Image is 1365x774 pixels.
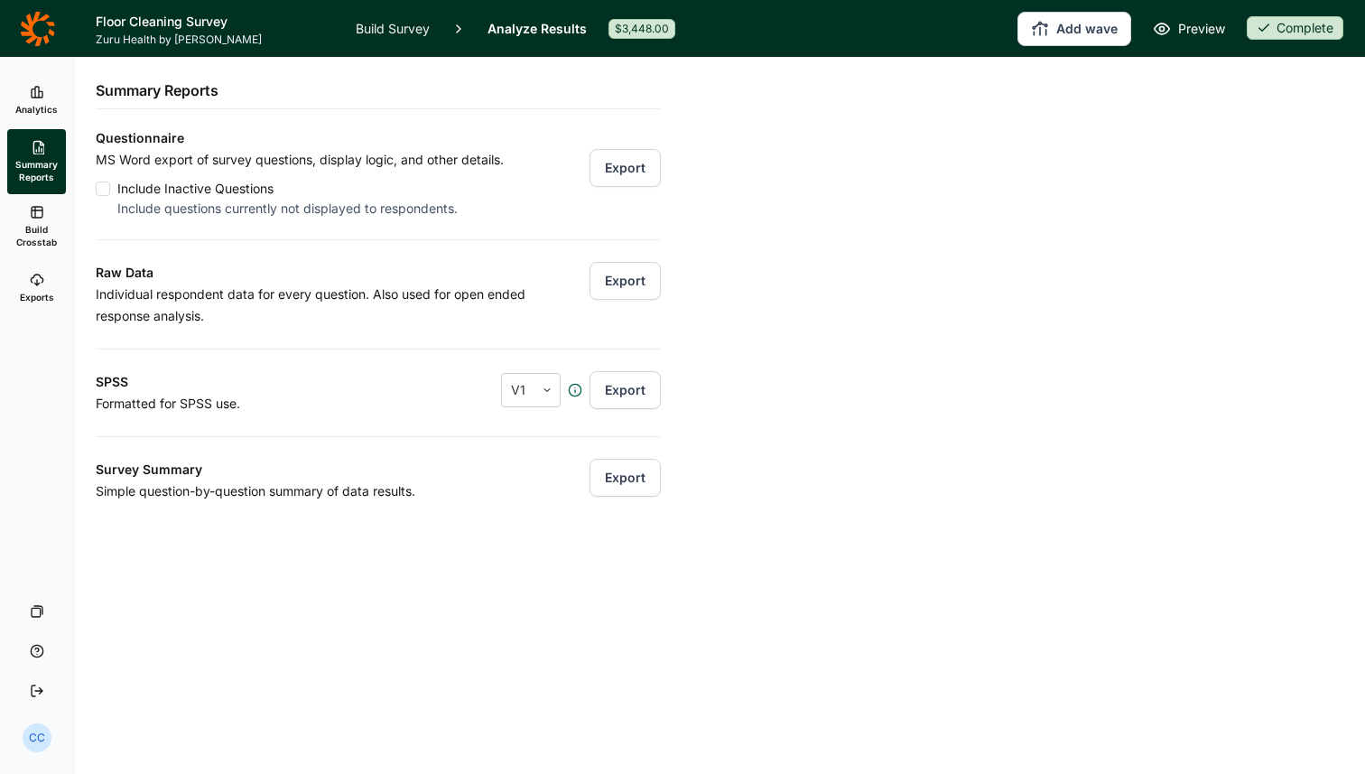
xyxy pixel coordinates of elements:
button: Export [590,149,661,187]
div: Complete [1247,16,1343,40]
h3: SPSS [96,371,404,393]
button: Complete [1247,16,1343,42]
div: Include questions currently not displayed to respondents. [117,200,504,218]
button: Export [590,262,661,300]
div: Include Inactive Questions [117,178,504,200]
h1: Floor Cleaning Survey [96,11,334,33]
span: Build Crosstab [14,223,59,248]
p: Formatted for SPSS use. [96,393,404,415]
h3: Raw Data [96,262,527,284]
a: Preview [1153,18,1225,40]
button: Add wave [1017,12,1131,46]
div: CC [23,723,51,752]
a: Summary Reports [7,129,66,194]
button: Export [590,459,661,497]
a: Exports [7,259,66,317]
h3: Survey Summary [96,459,549,480]
button: Export [590,371,661,409]
span: Analytics [15,103,58,116]
span: Summary Reports [14,158,59,183]
span: Zuru Health by [PERSON_NAME] [96,33,334,47]
p: Individual respondent data for every question. Also used for open ended response analysis. [96,284,527,327]
a: Build Crosstab [7,194,66,259]
span: Preview [1178,18,1225,40]
h3: Questionnaire [96,127,661,149]
h2: Summary Reports [96,79,218,101]
span: Exports [20,291,54,303]
p: Simple question-by-question summary of data results. [96,480,549,502]
a: Analytics [7,71,66,129]
p: MS Word export of survey questions, display logic, and other details. [96,149,504,171]
div: $3,448.00 [608,19,675,39]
